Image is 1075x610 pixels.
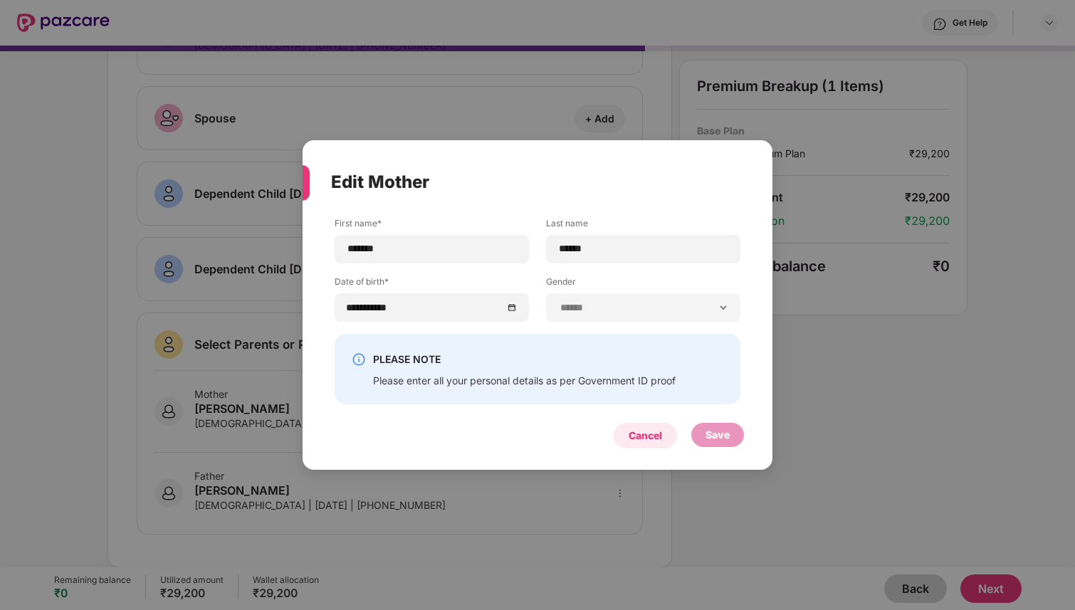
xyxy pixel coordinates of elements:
img: svg+xml;base64,PHN2ZyBpZD0iSW5mby0yMHgyMCIgeG1sbnM9Imh0dHA6Ly93d3cudzMub3JnLzIwMDAvc3ZnIiB3aWR0aD... [352,352,366,367]
label: Date of birth* [335,275,529,293]
div: PLEASE NOTE [373,351,676,368]
div: Cancel [629,428,662,443]
label: Last name [546,217,740,235]
div: Save [706,427,730,443]
div: Edit Mother [331,154,710,210]
label: First name* [335,217,529,235]
div: Please enter all your personal details as per Government ID proof [373,374,676,387]
label: Gender [546,275,740,293]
